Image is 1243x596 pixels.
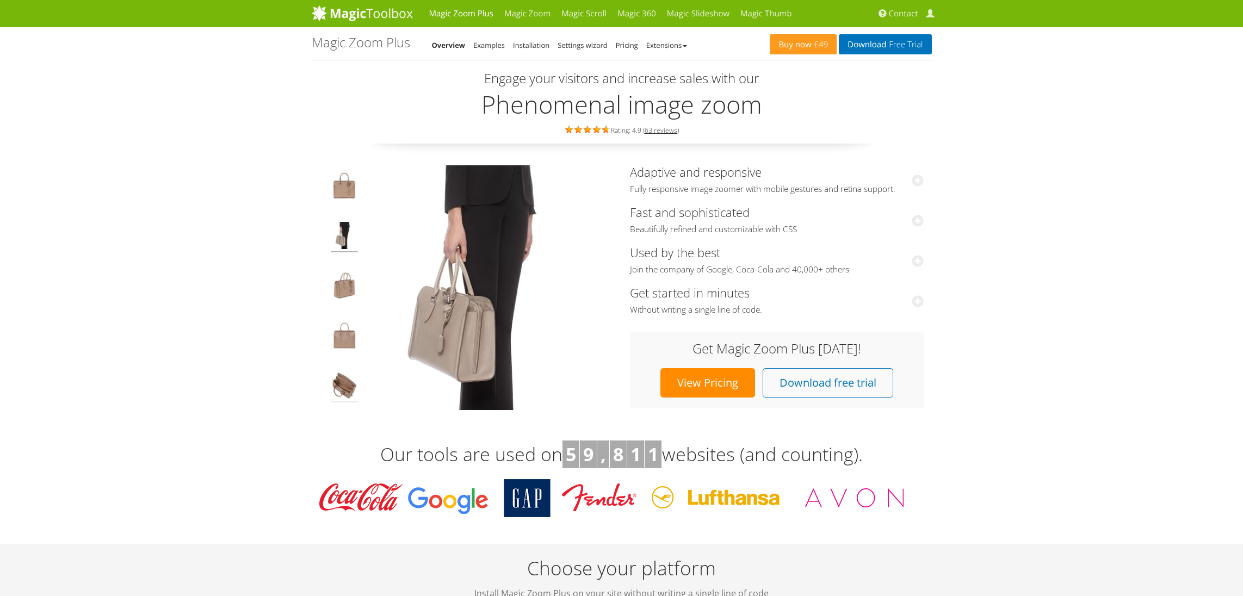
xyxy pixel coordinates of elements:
[312,91,932,118] h2: Phenomenal image zoom
[770,34,837,54] a: Buy now£49
[312,5,413,21] img: MagicToolbox.com - Image tools for your website
[601,442,606,467] b: ,
[513,40,549,50] a: Installation
[630,442,641,467] b: 1
[312,479,916,517] img: Magic Toolbox Customers
[473,40,505,50] a: Examples
[364,165,609,410] img: JavaScript image zoom example
[312,123,932,135] div: Rating: 4.9 ( )
[630,184,924,195] span: Fully responsive image zoomer with mobile gestures and retina support.
[630,224,924,235] span: Beautifully refined and customizable with CSS
[331,272,358,302] img: jQuery image zoom example
[763,368,893,398] a: Download free trial
[630,284,924,315] a: Get started in minutesWithout writing a single line of code.
[331,222,358,252] img: JavaScript image zoom example
[630,244,924,275] a: Used by the bestJoin the company of Google, Coca-Cola and 40,000+ others
[839,34,931,54] a: DownloadFree Trial
[641,342,913,356] h3: Get Magic Zoom Plus [DATE]!
[558,40,608,50] a: Settings wizard
[646,40,687,50] a: Extensions
[648,442,658,467] b: 1
[630,164,924,195] a: Adaptive and responsiveFully responsive image zoomer with mobile gestures and retina support.
[314,71,929,85] h3: Engage your visitors and increase sales with our
[331,172,358,202] img: Product image zoom example
[432,40,466,50] a: Overview
[889,8,918,19] span: Contact
[566,442,576,467] b: 5
[331,322,358,352] img: Hover image zoom example
[886,40,923,49] span: Free Trial
[312,440,932,469] h3: Our tools are used on websites (and counting).
[645,126,677,135] a: 63 reviews
[660,368,755,398] a: View Pricing
[812,40,828,49] span: £49
[630,305,924,315] span: Without writing a single line of code.
[583,442,593,467] b: 9
[331,372,358,402] img: JavaScript zoom tool example
[616,40,638,50] a: Pricing
[613,442,623,467] b: 8
[630,204,924,235] a: Fast and sophisticatedBeautifully refined and customizable with CSS
[312,35,410,49] h1: Magic Zoom Plus
[630,264,924,275] span: Join the company of Google, Coca-Cola and 40,000+ others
